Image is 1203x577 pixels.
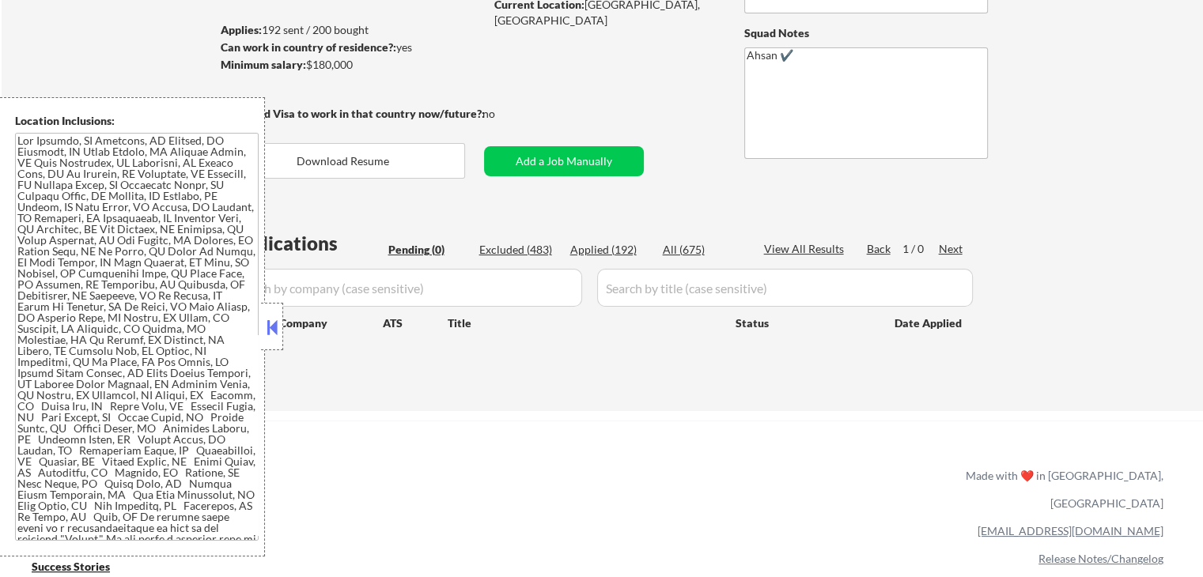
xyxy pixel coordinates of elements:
div: All (675) [663,242,742,258]
div: Pending (0) [388,242,467,258]
button: Add a Job Manually [484,146,644,176]
input: Search by company (case sensitive) [226,269,582,307]
div: $180,000 [221,57,484,73]
div: Date Applied [895,315,964,331]
div: ATS [383,315,448,331]
div: Made with ❤️ in [GEOGRAPHIC_DATA], [GEOGRAPHIC_DATA] [959,462,1163,517]
div: Back [867,241,892,257]
div: Status [736,308,872,337]
div: yes [221,40,479,55]
strong: Minimum salary: [221,58,306,71]
strong: Applies: [221,23,262,36]
div: Squad Notes [744,25,988,41]
button: Download Resume [221,143,465,179]
strong: Will need Visa to work in that country now/future?: [221,107,485,120]
div: Title [448,315,721,331]
div: Applications [226,234,383,253]
a: [EMAIL_ADDRESS][DOMAIN_NAME] [978,524,1163,537]
div: Excluded (483) [479,242,558,258]
div: Company [279,315,383,331]
strong: Can work in country of residence?: [221,40,396,54]
div: View All Results [764,241,849,257]
div: Applied (192) [570,242,649,258]
a: Release Notes/Changelog [1038,552,1163,565]
u: Success Stories [32,560,110,573]
a: Refer & earn free applications 👯‍♀️ [32,484,635,500]
div: no [482,106,528,122]
input: Search by title (case sensitive) [597,269,973,307]
div: Location Inclusions: [15,113,259,129]
div: 1 / 0 [902,241,939,257]
div: Next [939,241,964,257]
div: 192 sent / 200 bought [221,22,484,38]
